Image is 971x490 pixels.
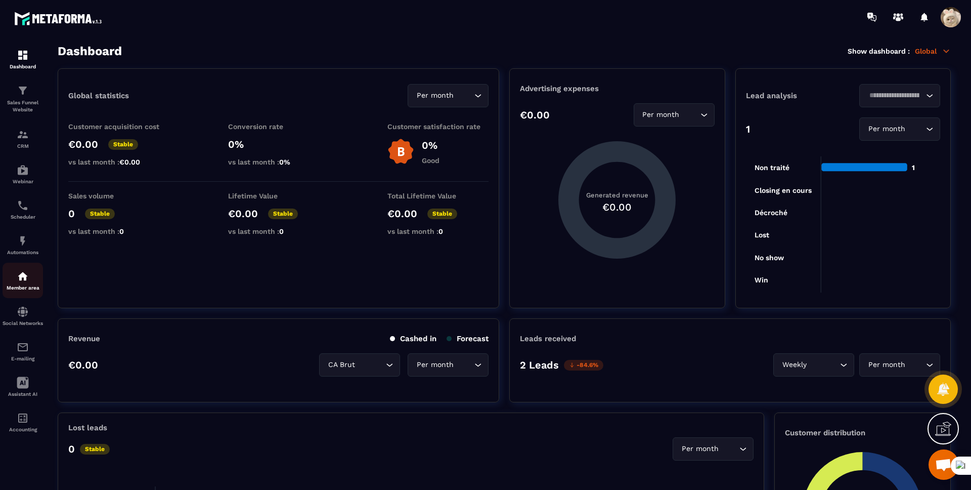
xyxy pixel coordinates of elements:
[68,192,169,200] p: Sales volume
[119,227,124,235] span: 0
[809,359,837,371] input: Search for option
[85,209,115,219] p: Stable
[228,138,329,150] p: 0%
[387,208,417,220] p: €0.00
[3,121,43,156] a: formationformationCRM
[387,138,414,165] img: b-badge-o.b3b20ee6.svg
[3,404,43,440] a: accountantaccountantAccounting
[68,359,98,371] p: €0.00
[746,123,750,135] p: 1
[390,334,436,343] p: Cashed in
[929,450,959,480] div: Mở cuộc trò chuyện
[17,199,29,212] img: scheduler
[14,9,105,28] img: logo
[319,353,400,377] div: Search for option
[3,227,43,263] a: automationsautomationsAutomations
[3,156,43,192] a: automationsautomationsWebinar
[68,423,107,432] p: Lost leads
[3,285,43,291] p: Member area
[68,91,129,100] p: Global statistics
[721,443,737,455] input: Search for option
[228,123,329,131] p: Conversion rate
[17,164,29,176] img: automations
[3,42,43,77] a: formationformationDashboard
[326,359,357,371] span: CA Brut
[907,359,923,371] input: Search for option
[3,192,43,227] a: schedulerschedulerScheduler
[438,227,443,235] span: 0
[755,231,769,239] tspan: Lost
[3,427,43,432] p: Accounting
[108,139,138,150] p: Stable
[17,412,29,424] img: accountant
[68,158,169,166] p: vs last month :
[228,192,329,200] p: Lifetime Value
[427,209,457,219] p: Stable
[3,263,43,298] a: automationsautomationsMember area
[68,123,169,131] p: Customer acquisition cost
[228,158,329,166] p: vs last month :
[3,250,43,255] p: Automations
[387,192,489,200] p: Total Lifetime Value
[17,235,29,247] img: automations
[456,359,472,371] input: Search for option
[17,270,29,282] img: automations
[68,138,98,150] p: €0.00
[228,227,329,235] p: vs last month :
[3,77,43,121] a: formationformationSales Funnel Website
[58,44,122,58] h3: Dashboard
[859,84,940,107] div: Search for option
[17,85,29,97] img: formation
[3,369,43,404] a: Assistant AI
[17,341,29,353] img: email
[520,109,550,121] p: €0.00
[357,359,383,371] input: Search for option
[564,360,603,371] p: -84.6%
[387,227,489,235] p: vs last month :
[447,334,489,343] p: Forecast
[755,209,787,217] tspan: Décroché
[780,359,809,371] span: Weekly
[746,91,843,100] p: Lead analysis
[755,254,784,262] tspan: No show
[80,444,110,455] p: Stable
[17,129,29,141] img: formation
[785,428,940,437] p: Customer distribution
[773,353,854,377] div: Search for option
[119,158,140,166] span: €0.00
[859,117,940,141] div: Search for option
[3,298,43,334] a: social-networksocial-networkSocial Networks
[414,90,456,101] span: Per month
[279,158,290,166] span: 0%
[679,443,721,455] span: Per month
[3,334,43,369] a: emailemailE-mailing
[520,359,559,371] p: 2 Leads
[866,359,907,371] span: Per month
[520,84,714,93] p: Advertising expenses
[520,334,576,343] p: Leads received
[3,99,43,113] p: Sales Funnel Website
[279,227,284,235] span: 0
[634,103,715,127] div: Search for option
[3,391,43,397] p: Assistant AI
[422,139,439,151] p: 0%
[3,179,43,184] p: Webinar
[755,186,812,195] tspan: Closing en cours
[673,437,754,461] div: Search for option
[3,356,43,361] p: E-mailing
[907,124,923,135] input: Search for option
[68,227,169,235] p: vs last month :
[422,156,439,165] p: Good
[408,84,489,107] div: Search for option
[68,334,100,343] p: Revenue
[387,123,489,131] p: Customer satisfaction rate
[68,443,75,455] p: 0
[866,90,923,101] input: Search for option
[17,306,29,318] img: social-network
[3,64,43,69] p: Dashboard
[755,276,768,284] tspan: Win
[414,359,456,371] span: Per month
[228,208,258,220] p: €0.00
[3,143,43,149] p: CRM
[3,320,43,326] p: Social Networks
